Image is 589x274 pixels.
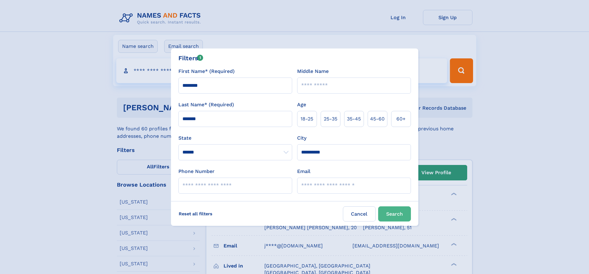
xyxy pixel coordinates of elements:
button: Search [378,206,411,221]
label: State [178,134,292,142]
label: City [297,134,306,142]
label: First Name* (Required) [178,68,235,75]
label: Email [297,168,310,175]
span: 60+ [396,115,406,123]
label: Cancel [343,206,376,221]
label: Last Name* (Required) [178,101,234,108]
span: 45‑60 [370,115,385,123]
label: Middle Name [297,68,329,75]
div: Filters [178,53,203,63]
label: Phone Number [178,168,215,175]
label: Age [297,101,306,108]
span: 18‑25 [301,115,313,123]
span: 25‑35 [324,115,337,123]
span: 35‑45 [347,115,361,123]
label: Reset all filters [175,206,216,221]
